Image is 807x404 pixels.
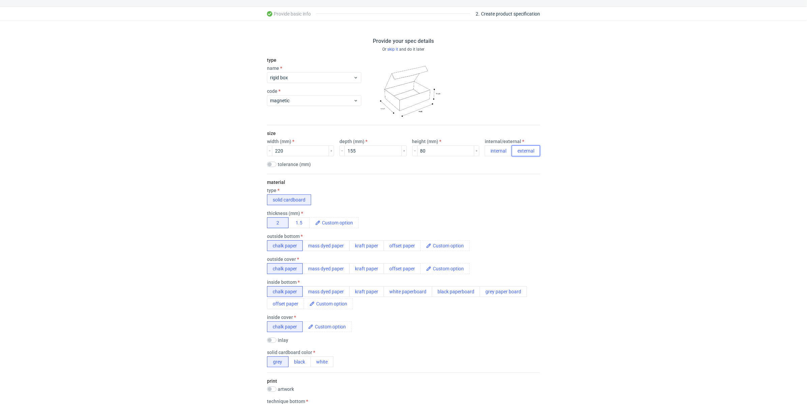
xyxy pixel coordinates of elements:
[270,97,353,104] span: magnetic
[267,356,289,367] button: grey
[272,145,329,156] input: mm
[267,257,299,262] label: outside cover
[349,263,384,274] button: kraft paper
[267,211,303,216] label: thickness (mm)
[267,139,294,144] label: width (mm)
[388,47,398,52] a: skip it
[432,286,480,297] button: black paperboard
[267,350,315,355] label: solid cardboard color
[267,217,289,228] button: 2
[278,338,288,343] label: inlay
[267,194,311,205] button: solid cardboard
[267,399,308,404] label: technique bottom
[302,240,350,251] button: mass dyed paper
[267,234,303,239] label: outside bottom
[476,11,480,17] span: 2 .
[302,286,350,297] button: mass dyed paper
[270,74,353,81] span: rigid box
[412,139,442,144] label: height (mm)
[267,7,316,21] li: Provide basic info
[485,139,524,144] label: internal/external
[383,47,425,52] span: Or and do it later
[384,263,421,274] button: offset paper
[267,263,303,274] button: chalk paper
[349,240,384,251] button: kraft paper
[278,386,294,392] label: artwork
[384,286,432,297] button: white paperboard
[267,286,303,297] button: chalk paper
[267,279,300,285] label: inside bottom
[470,7,540,21] li: Create product specification
[288,217,310,228] button: 1.5
[267,188,279,193] label: type
[267,240,303,251] button: chalk paper
[369,55,447,122] img: rigid-box--magnetic--infographic.png
[267,180,285,185] label: material
[267,315,296,320] label: inside cover
[267,378,277,384] label: print
[267,321,303,332] button: chalk paper
[345,145,401,156] input: mm
[480,286,527,297] button: grey paper board
[267,88,280,94] label: code
[278,162,311,167] label: tolerance (mm)
[339,139,367,144] label: depth (mm)
[267,65,282,71] label: name
[512,145,540,156] button: external
[384,240,421,251] button: offset paper
[302,263,350,274] button: mass dyed paper
[267,131,276,136] label: size
[417,145,474,156] input: mm
[267,298,304,309] button: offset paper
[267,57,276,63] label: type
[349,286,384,297] button: kraft paper
[288,356,311,367] button: black
[267,37,540,45] h2: Provide your spec details
[310,356,333,367] button: white
[485,145,512,156] button: internal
